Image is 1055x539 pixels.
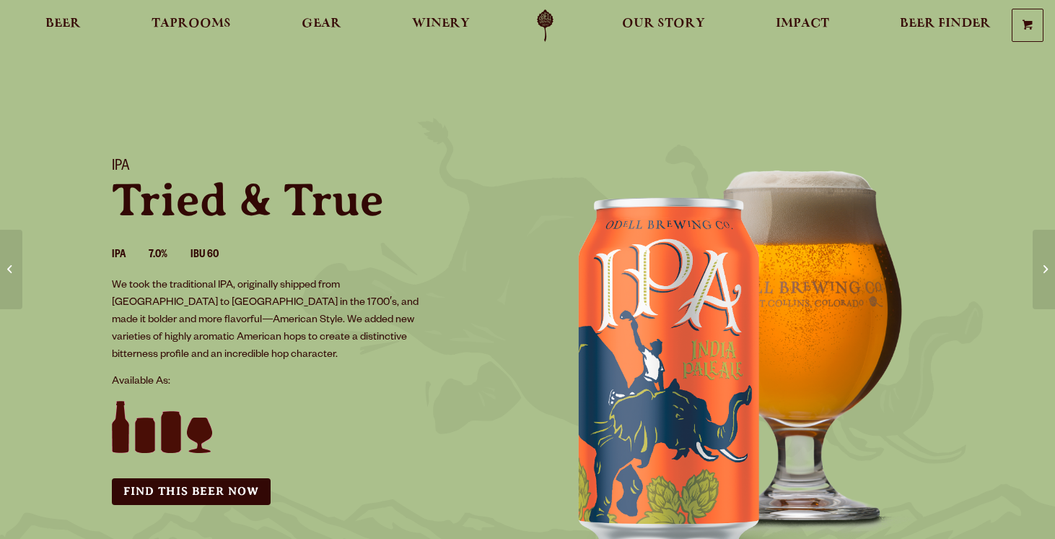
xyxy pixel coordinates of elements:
span: Taprooms [152,18,231,30]
li: IBU 60 [191,246,242,265]
li: 7.0% [149,246,191,265]
span: Beer Finder [900,18,991,30]
a: Our Story [613,9,714,42]
p: Available As: [112,374,510,391]
a: Winery [403,9,479,42]
span: Our Story [622,18,705,30]
a: Beer [36,9,90,42]
p: We took the traditional IPA, originally shipped from [GEOGRAPHIC_DATA] to [GEOGRAPHIC_DATA] in th... [112,277,431,364]
p: Tried & True [112,177,510,223]
span: Gear [302,18,341,30]
li: IPA [112,246,149,265]
span: Impact [776,18,829,30]
a: Impact [766,9,839,42]
a: Taprooms [142,9,240,42]
a: Odell Home [518,9,572,42]
a: Gear [292,9,351,42]
span: Winery [412,18,470,30]
a: Beer Finder [890,9,1000,42]
a: Find this Beer Now [112,478,271,505]
span: Beer [45,18,81,30]
h1: IPA [112,158,510,177]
